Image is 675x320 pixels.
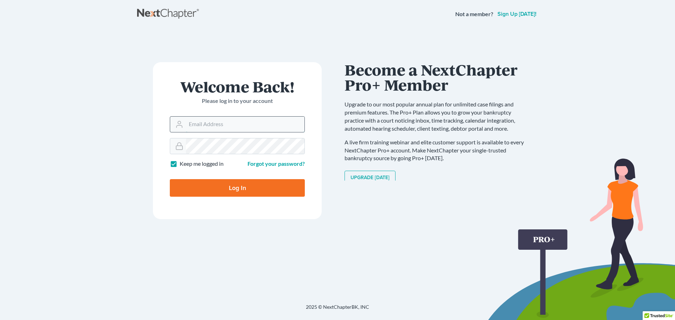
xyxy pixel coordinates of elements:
[137,303,538,316] div: 2025 © NextChapterBK, INC
[345,171,396,185] a: Upgrade [DATE]
[345,62,531,92] h1: Become a NextChapter Pro+ Member
[170,179,305,197] input: Log In
[345,100,531,132] p: Upgrade to our most popular annual plan for unlimited case filings and premium features. The Pro+...
[455,10,493,18] strong: Not a member?
[170,97,305,105] p: Please log in to your account
[186,117,304,132] input: Email Address
[170,79,305,94] h1: Welcome Back!
[180,160,224,168] label: Keep me logged in
[247,160,305,167] a: Forgot your password?
[345,138,531,163] p: A live firm training webinar and elite customer support is available to every NextChapter Pro+ ac...
[496,11,538,17] a: Sign up [DATE]!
